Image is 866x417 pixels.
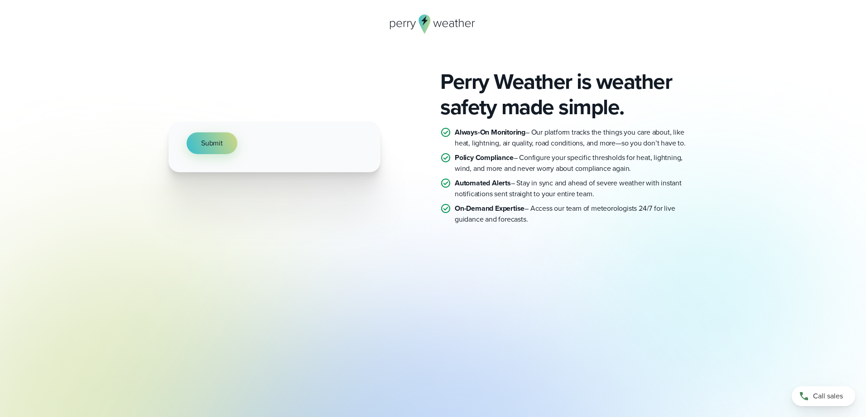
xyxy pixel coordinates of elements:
[440,69,698,120] h2: Perry Weather is weather safety made simple.
[792,386,855,406] a: Call sales
[201,138,223,149] span: Submit
[455,203,524,213] strong: On-Demand Expertise
[455,127,698,149] p: – Our platform tracks the things you care about, like heat, lightning, air quality, road conditio...
[455,152,514,163] strong: Policy Compliance
[455,203,698,225] p: – Access our team of meteorologists 24/7 for live guidance and forecasts.
[455,178,511,188] strong: Automated Alerts
[187,132,237,154] button: Submit
[455,152,698,174] p: – Configure your specific thresholds for heat, lightning, wind, and more and never worry about co...
[813,391,843,402] span: Call sales
[455,178,698,199] p: – Stay in sync and ahead of severe weather with instant notifications sent straight to your entir...
[455,127,525,137] strong: Always-On Monitoring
